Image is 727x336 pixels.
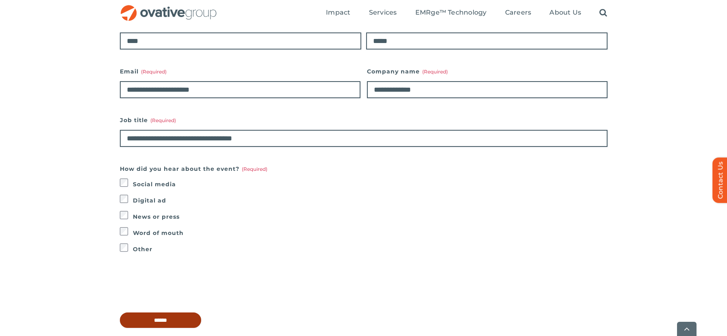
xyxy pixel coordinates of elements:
[120,163,267,174] legend: How did you hear about the event?
[120,114,608,126] label: Job title
[599,9,607,17] a: Search
[549,9,581,17] a: About Us
[326,9,350,17] a: Impact
[369,9,397,17] a: Services
[120,271,243,303] iframe: reCAPTCHA
[133,179,608,190] label: Social media
[150,117,176,123] span: (Required)
[133,211,608,222] label: News or press
[133,195,608,206] label: Digital ad
[367,66,608,77] label: Company name
[242,166,267,172] span: (Required)
[422,69,448,75] span: (Required)
[120,66,360,77] label: Email
[415,9,487,17] a: EMRge™ Technology
[120,4,217,12] a: OG_Full_horizontal_RGB
[141,69,167,75] span: (Required)
[133,243,608,255] label: Other
[505,9,532,17] a: Careers
[133,227,608,239] label: Word of mouth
